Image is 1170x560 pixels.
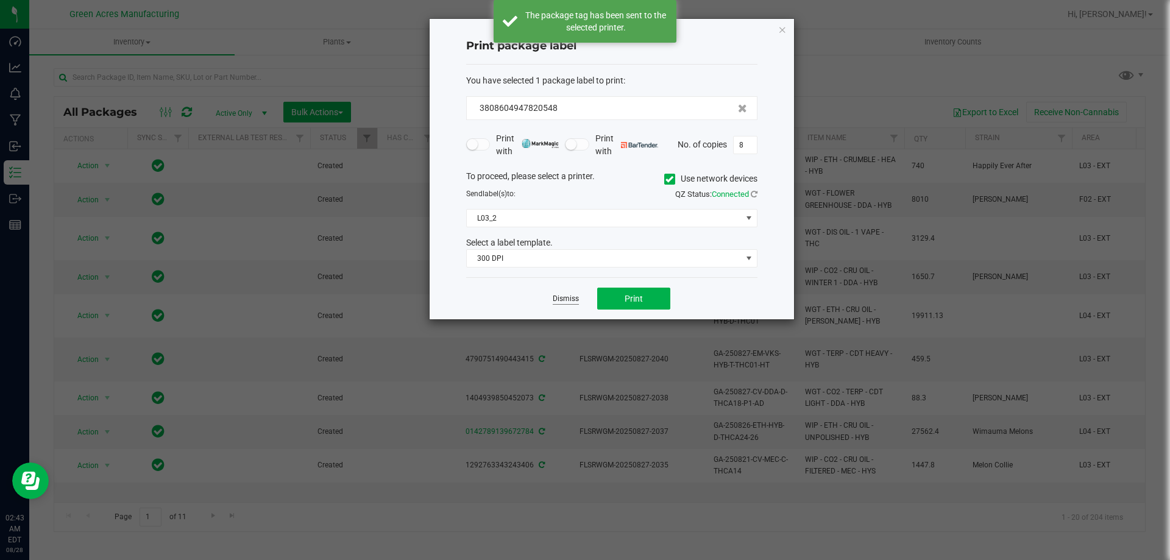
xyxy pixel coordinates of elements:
span: L03_2 [467,210,742,227]
span: QZ Status: [675,190,757,199]
span: label(s) [483,190,507,198]
span: Print with [595,132,658,158]
span: Connected [712,190,749,199]
span: Send to: [466,190,516,198]
span: Print [625,294,643,303]
div: : [466,74,757,87]
button: Print [597,288,670,310]
span: Print with [496,132,559,158]
img: mark_magic_cybra.png [522,139,559,148]
span: 300 DPI [467,250,742,267]
img: bartender.png [621,142,658,148]
div: The package tag has been sent to the selected printer. [524,9,667,34]
span: No. of copies [678,139,727,149]
div: Select a label template. [457,236,767,249]
span: 3808604947820548 [480,103,558,113]
h4: Print package label [466,38,757,54]
span: You have selected 1 package label to print [466,76,623,85]
label: Use network devices [664,172,757,185]
iframe: Resource center [12,463,49,499]
a: Dismiss [553,294,579,304]
div: To proceed, please select a printer. [457,170,767,188]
